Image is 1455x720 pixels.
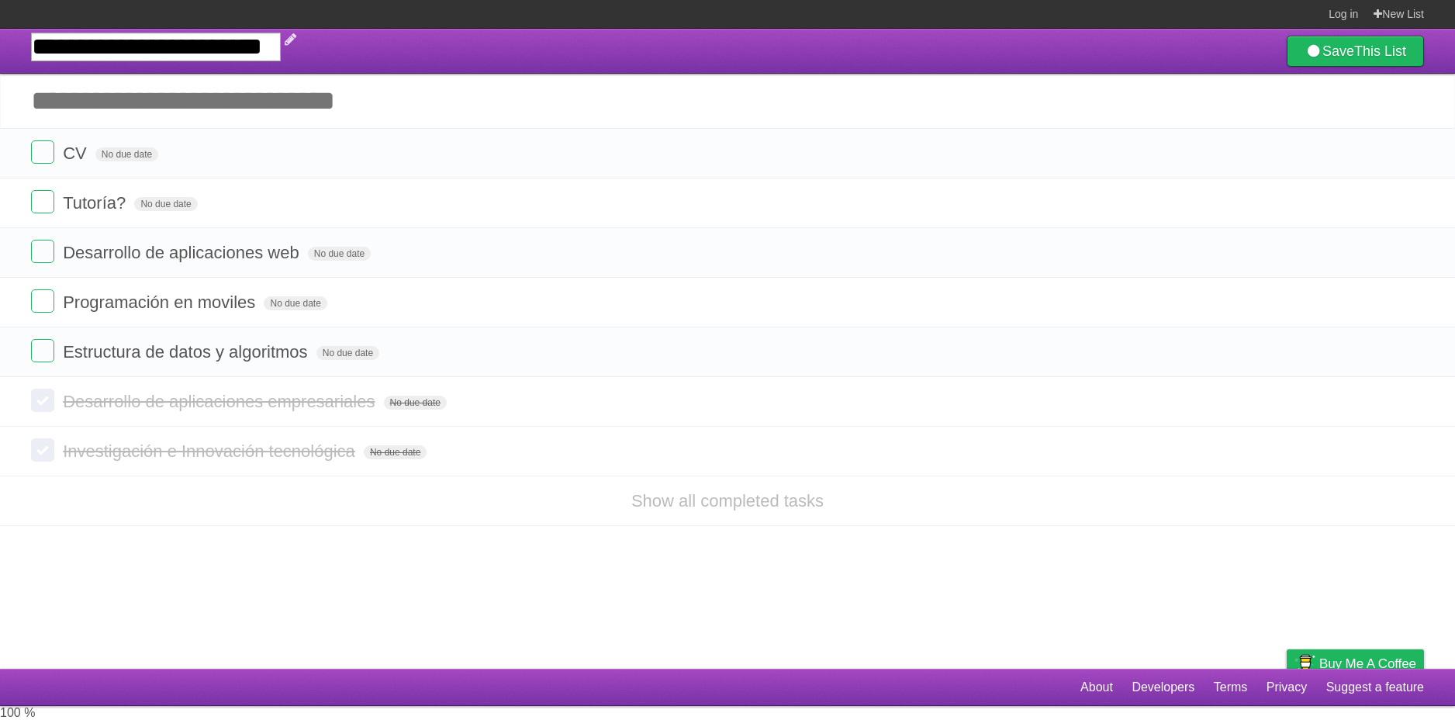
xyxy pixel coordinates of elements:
[1214,673,1248,702] a: Terms
[1267,673,1307,702] a: Privacy
[31,240,54,263] label: Done
[1080,673,1113,702] a: About
[63,342,311,362] span: Estructura de datos y algoritmos
[31,389,54,412] label: Done
[308,247,371,261] span: No due date
[63,193,130,213] span: Tutoría?
[95,147,158,161] span: No due date
[631,491,824,511] a: Show all completed tasks
[1294,650,1315,677] img: Buy me a coffee
[1354,43,1406,59] b: This List
[31,339,54,362] label: Done
[384,396,447,410] span: No due date
[63,441,359,461] span: Investigación e Innovación tecnológica
[31,140,54,164] label: Done
[63,392,378,411] span: Desarrollo de aplicaciones empresariales
[1132,673,1194,702] a: Developers
[31,438,54,462] label: Done
[63,292,259,312] span: Programación en moviles
[63,144,91,163] span: CV
[63,243,303,262] span: Desarrollo de aplicaciones web
[316,346,379,360] span: No due date
[1287,36,1424,67] a: SaveThis List
[31,190,54,213] label: Done
[1326,673,1424,702] a: Suggest a feature
[1319,650,1416,677] span: Buy me a coffee
[31,289,54,313] label: Done
[134,197,197,211] span: No due date
[364,445,427,459] span: No due date
[1287,649,1424,678] a: Buy me a coffee
[264,296,327,310] span: No due date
